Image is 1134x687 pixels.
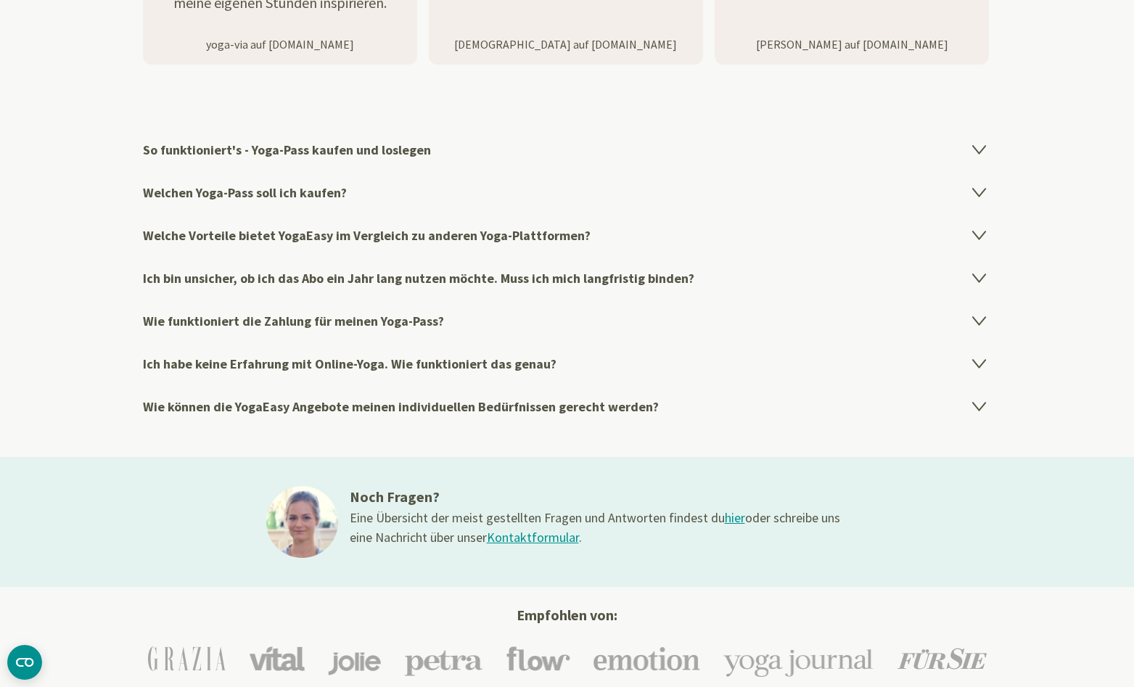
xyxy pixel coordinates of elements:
h4: So funktioniert's - Yoga-Pass kaufen und loslegen [143,128,992,171]
p: yoga-via auf [DOMAIN_NAME] [143,36,417,53]
img: Petra Logo [404,641,483,676]
h4: Wie funktioniert die Zahlung für meinen Yoga-Pass? [143,300,992,342]
img: Flow Logo [506,646,570,671]
h4: Ich habe keine Erfahrung mit Online-Yoga. Wie funktioniert das genau? [143,342,992,385]
h4: Welchen Yoga-Pass soll ich kaufen? [143,171,992,214]
h4: Ich bin unsicher, ob ich das Abo ein Jahr lang nutzen möchte. Muss ich mich langfristig binden? [143,257,992,300]
img: Vital Logo [249,646,305,671]
img: Jolie Logo [328,642,381,675]
h4: Welche Vorteile bietet YogaEasy im Vergleich zu anderen Yoga-Plattformen? [143,214,992,257]
h4: Wie können die YogaEasy Angebote meinen individuellen Bedürfnissen gerecht werden? [143,385,992,428]
button: CMP-Widget öffnen [7,645,42,680]
img: Grazia Logo [148,646,226,671]
p: [PERSON_NAME] auf [DOMAIN_NAME] [715,36,989,53]
h3: Noch Fragen? [350,486,843,508]
a: Kontaktformular [487,529,579,546]
div: Eine Übersicht der meist gestellten Fragen und Antworten findest du oder schreibe uns eine Nachri... [350,508,843,547]
p: [DEMOGRAPHIC_DATA] auf [DOMAIN_NAME] [429,36,703,53]
img: Für Sie Logo [897,648,987,670]
img: Yoga-Journal Logo [723,641,874,677]
img: Emotion Logo [593,646,700,671]
img: ines@1x.jpg [266,486,338,558]
a: hier [725,509,745,526]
